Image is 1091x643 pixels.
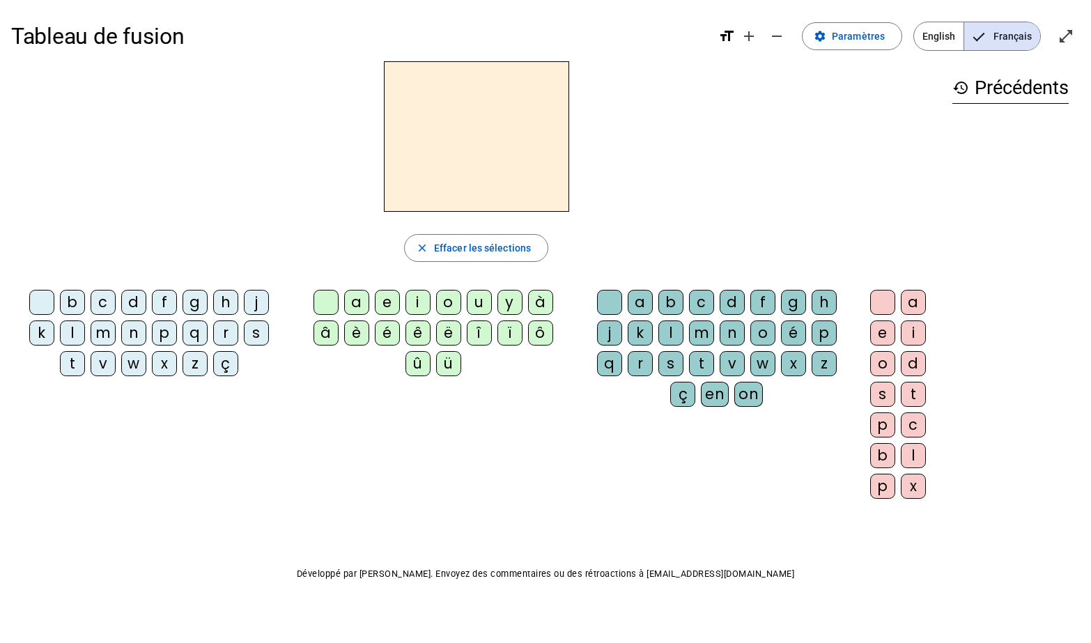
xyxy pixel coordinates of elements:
div: ë [436,320,461,346]
div: d [901,351,926,376]
div: a [344,290,369,315]
div: g [183,290,208,315]
div: on [734,382,763,407]
div: c [91,290,116,315]
div: g [781,290,806,315]
div: p [152,320,177,346]
h1: Tableau de fusion [11,14,707,59]
button: Effacer les sélections [404,234,548,262]
div: y [497,290,523,315]
div: l [901,443,926,468]
div: c [901,412,926,437]
div: s [244,320,269,346]
mat-icon: format_size [718,28,735,45]
mat-icon: add [741,28,757,45]
div: d [720,290,745,315]
div: q [183,320,208,346]
mat-icon: open_in_full [1058,28,1074,45]
div: o [436,290,461,315]
div: ç [670,382,695,407]
div: û [405,351,431,376]
div: x [901,474,926,499]
div: â [314,320,339,346]
div: s [870,382,895,407]
span: English [914,22,964,50]
div: ç [213,351,238,376]
mat-icon: remove [768,28,785,45]
div: d [121,290,146,315]
div: h [213,290,238,315]
div: ê [405,320,431,346]
span: Français [964,22,1040,50]
div: r [628,351,653,376]
button: Paramètres [802,22,902,50]
div: r [213,320,238,346]
div: q [597,351,622,376]
div: t [689,351,714,376]
div: i [901,320,926,346]
div: o [870,351,895,376]
div: o [750,320,775,346]
div: i [405,290,431,315]
div: v [720,351,745,376]
div: é [375,320,400,346]
mat-icon: history [952,79,969,96]
div: v [91,351,116,376]
mat-button-toggle-group: Language selection [913,22,1041,51]
div: j [597,320,622,346]
div: ï [497,320,523,346]
div: t [60,351,85,376]
div: f [750,290,775,315]
div: p [812,320,837,346]
div: s [658,351,683,376]
div: z [812,351,837,376]
button: Diminuer la taille de la police [763,22,791,50]
p: Développé par [PERSON_NAME]. Envoyez des commentaires ou des rétroactions à [EMAIL_ADDRESS][DOMAI... [11,566,1080,582]
div: m [689,320,714,346]
div: ô [528,320,553,346]
div: m [91,320,116,346]
button: Augmenter la taille de la police [735,22,763,50]
div: b [658,290,683,315]
div: î [467,320,492,346]
mat-icon: settings [814,30,826,42]
div: k [29,320,54,346]
button: Entrer en plein écran [1052,22,1080,50]
div: l [60,320,85,346]
div: l [658,320,683,346]
div: z [183,351,208,376]
div: j [244,290,269,315]
div: f [152,290,177,315]
mat-icon: close [416,242,428,254]
div: k [628,320,653,346]
div: x [781,351,806,376]
div: n [121,320,146,346]
div: h [812,290,837,315]
div: a [628,290,653,315]
div: w [750,351,775,376]
div: e [870,320,895,346]
div: à [528,290,553,315]
div: ü [436,351,461,376]
div: e [375,290,400,315]
div: n [720,320,745,346]
span: Effacer les sélections [434,240,531,256]
div: b [870,443,895,468]
div: p [870,474,895,499]
div: a [901,290,926,315]
div: b [60,290,85,315]
div: è [344,320,369,346]
div: é [781,320,806,346]
span: Paramètres [832,28,885,45]
div: t [901,382,926,407]
div: en [701,382,729,407]
div: p [870,412,895,437]
div: w [121,351,146,376]
div: c [689,290,714,315]
div: x [152,351,177,376]
h3: Précédents [952,72,1069,104]
div: u [467,290,492,315]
